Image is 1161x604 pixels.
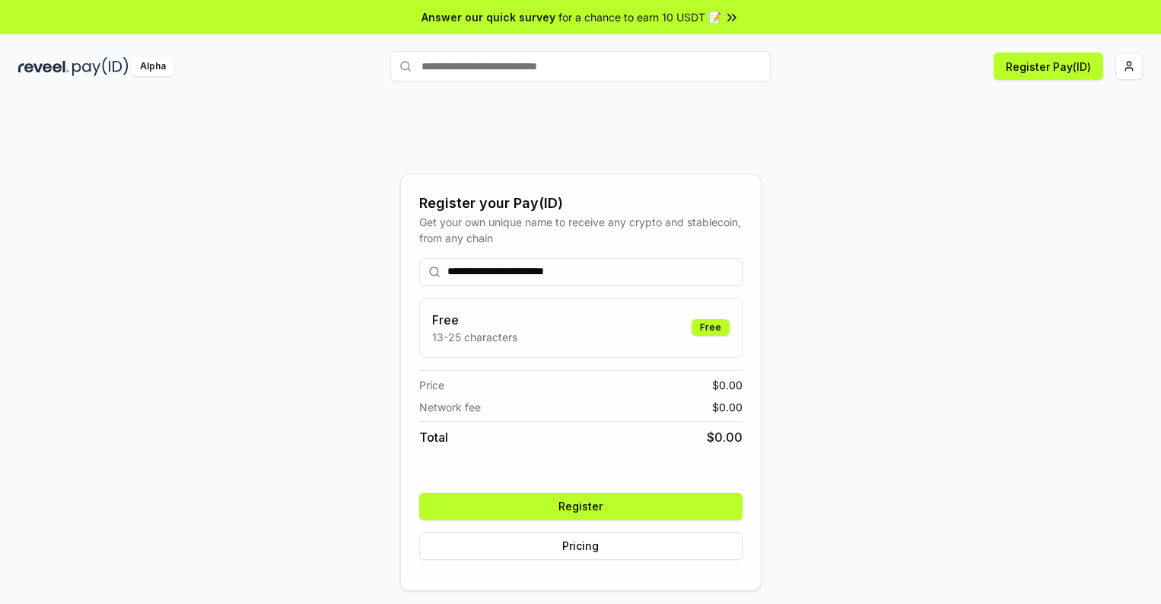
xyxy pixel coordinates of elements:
[432,311,517,329] h3: Free
[419,493,743,520] button: Register
[419,377,444,393] span: Price
[712,377,743,393] span: $ 0.00
[994,53,1103,80] button: Register Pay(ID)
[72,57,129,76] img: pay_id
[432,329,517,345] p: 13-25 characters
[419,214,743,246] div: Get your own unique name to receive any crypto and stablecoin, from any chain
[419,428,448,446] span: Total
[132,57,174,76] div: Alpha
[419,193,743,214] div: Register your Pay(ID)
[419,532,743,560] button: Pricing
[707,428,743,446] span: $ 0.00
[421,9,555,25] span: Answer our quick survey
[712,399,743,415] span: $ 0.00
[558,9,721,25] span: for a chance to earn 10 USDT 📝
[18,57,69,76] img: reveel_dark
[692,319,730,336] div: Free
[419,399,481,415] span: Network fee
